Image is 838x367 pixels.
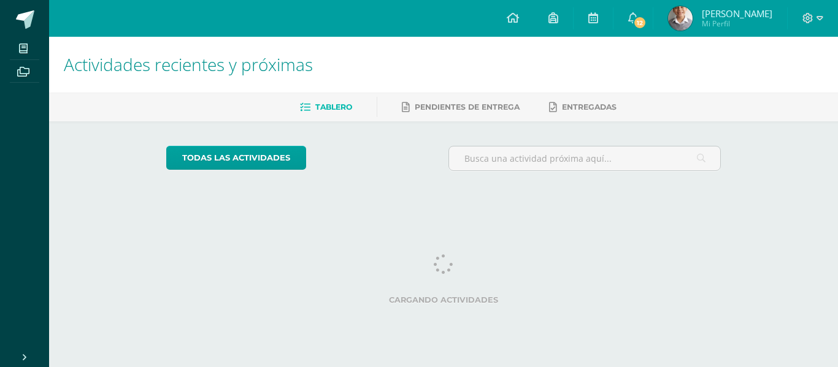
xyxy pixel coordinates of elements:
[562,102,617,112] span: Entregadas
[702,18,772,29] span: Mi Perfil
[449,146,721,170] input: Busca una actividad próxima aquí...
[702,7,772,20] span: [PERSON_NAME]
[166,146,306,170] a: todas las Actividades
[402,97,520,117] a: Pendientes de entrega
[315,102,352,112] span: Tablero
[64,53,313,76] span: Actividades recientes y próximas
[549,97,617,117] a: Entregadas
[300,97,352,117] a: Tablero
[633,16,647,29] span: 12
[166,295,721,305] label: Cargando actividades
[668,6,693,31] img: 891e819e70bbd0836cf63f5cbf581b51.png
[415,102,520,112] span: Pendientes de entrega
